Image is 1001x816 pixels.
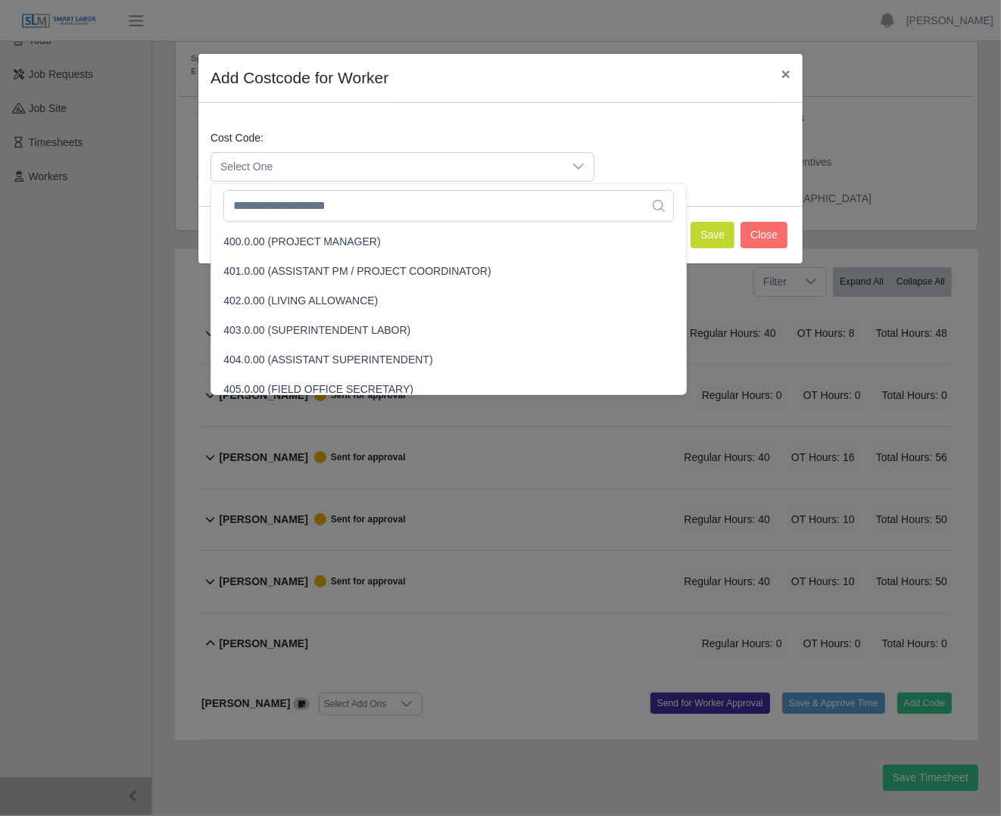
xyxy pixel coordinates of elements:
[210,66,388,90] h4: Add Costcode for Worker
[223,352,432,368] span: 404.0.00 (ASSISTANT SUPERINTENDENT)
[741,222,787,248] button: Close
[223,322,410,338] span: 403.0.00 (SUPERINTENDENT LABOR)
[769,54,803,94] button: Close
[223,382,413,397] span: 405.0.00 (FIELD OFFICE SECRETARY)
[214,346,682,374] li: 404.0.00 (ASSISTANT SUPERINTENDENT)
[691,222,734,248] button: Save
[223,234,380,250] span: 400.0.00 (PROJECT MANAGER)
[214,228,682,256] li: 400.0.00 (PROJECT MANAGER)
[214,375,682,403] li: 405.0.00 (FIELD OFFICE SECRETARY)
[210,130,264,146] label: Cost Code:
[223,263,491,279] span: 401.0.00 (ASSISTANT PM / PROJECT COORDINATOR)
[214,316,682,344] li: 403.0.00 (SUPERINTENDENT LABOR)
[214,257,682,285] li: 401.0.00 (ASSISTANT PM / PROJECT COORDINATOR)
[211,153,563,181] span: Select One
[214,287,682,315] li: 402.0.00 (LIVING ALLOWANCE)
[223,293,378,309] span: 402.0.00 (LIVING ALLOWANCE)
[781,65,791,83] span: ×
